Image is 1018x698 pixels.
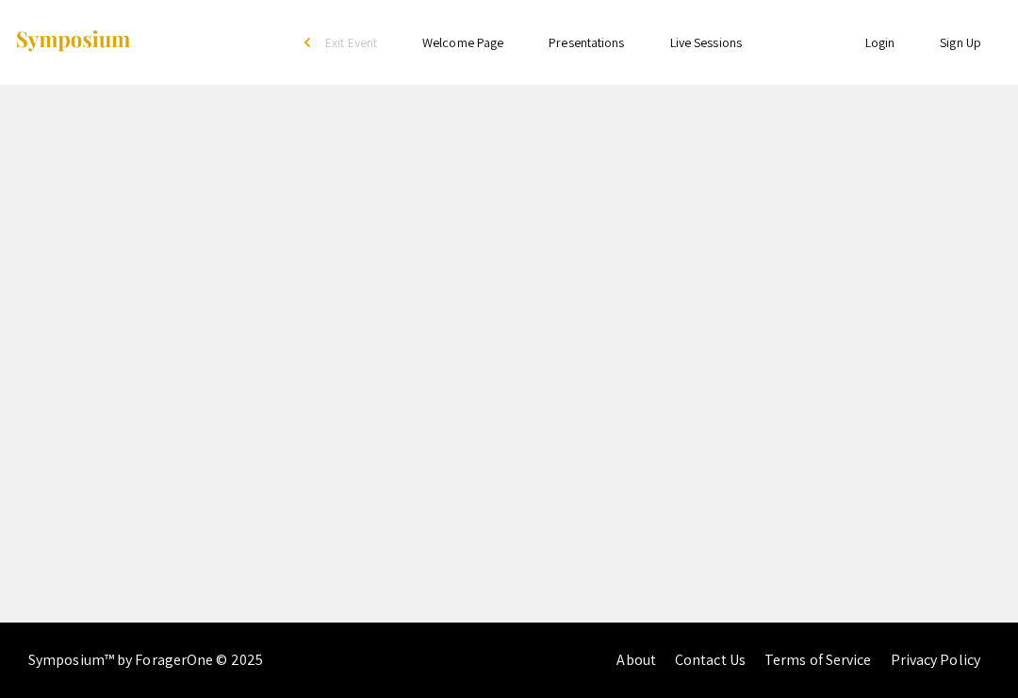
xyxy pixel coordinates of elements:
a: Login [865,34,895,51]
div: Symposium™ by ForagerOne © 2025 [28,623,263,698]
a: About [616,650,656,670]
a: Terms of Service [764,650,872,670]
span: Exit Event [325,34,377,51]
a: Privacy Policy [891,650,980,670]
a: Contact Us [675,650,746,670]
a: Sign Up [940,34,981,51]
img: Symposium by ForagerOne [14,29,132,55]
a: Presentations [549,34,624,51]
div: arrow_back_ios [304,37,316,48]
a: Welcome Page [422,34,503,51]
a: Live Sessions [670,34,742,51]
